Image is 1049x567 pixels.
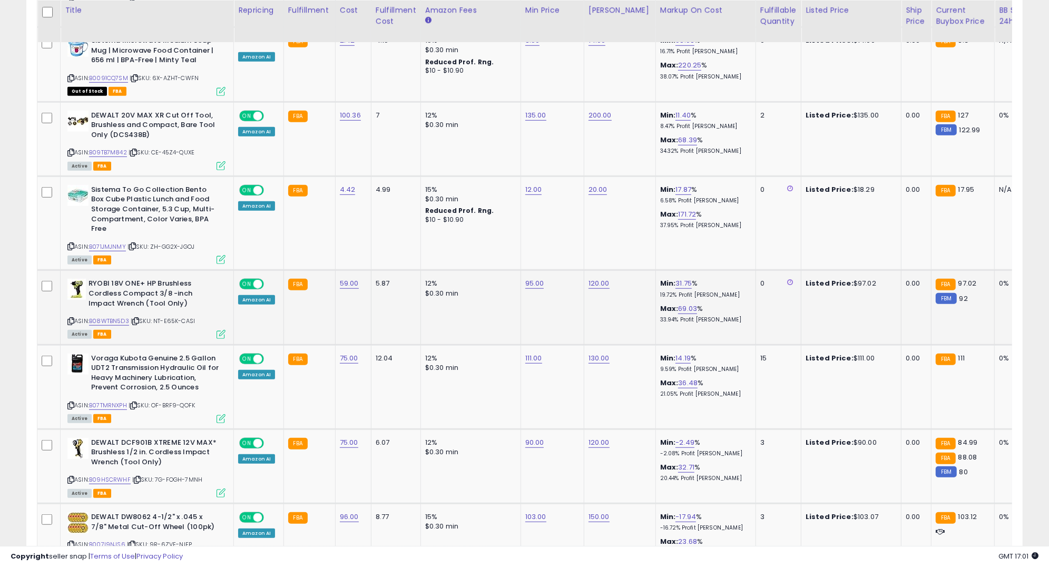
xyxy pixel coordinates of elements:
[958,437,978,447] span: 84.99
[936,512,955,524] small: FBA
[525,184,542,195] a: 12.00
[660,148,748,155] p: 34.32% Profit [PERSON_NAME]
[660,209,679,219] b: Max:
[288,512,308,524] small: FBA
[11,552,183,562] div: seller snap | |
[958,512,977,522] span: 103.12
[806,512,893,522] div: $103.07
[425,354,513,363] div: 12%
[425,66,513,75] div: $10 - $10.90
[660,210,748,229] div: %
[999,185,1034,194] div: N/A
[238,201,275,211] div: Amazon AI
[425,522,513,531] div: $0.30 min
[806,354,893,363] div: $111.00
[425,185,513,194] div: 15%
[660,353,676,363] b: Min:
[675,110,691,121] a: 11.40
[660,366,748,373] p: 9.59% Profit [PERSON_NAME]
[89,242,126,251] a: B071JMJNMY
[959,467,968,477] span: 80
[675,353,691,364] a: 14.19
[678,209,696,220] a: 171.72
[660,61,748,80] div: %
[425,16,432,25] small: Amazon Fees.
[340,5,367,16] div: Cost
[89,475,131,484] a: B09HSCRWHF
[262,185,279,194] span: OFF
[67,256,92,265] span: All listings currently available for purchase on Amazon
[660,450,748,457] p: -2.08% Profit [PERSON_NAME]
[425,120,513,130] div: $0.30 min
[131,317,195,325] span: | SKU: NT-E65K-CASI
[906,111,923,120] div: 0.00
[936,5,990,27] div: Current Buybox Price
[425,363,513,373] div: $0.30 min
[262,513,279,522] span: OFF
[67,111,89,132] img: 415uO89BlIL._SL40_.jpg
[67,489,92,498] span: All listings currently available for purchase on Amazon
[425,194,513,204] div: $0.30 min
[340,278,359,289] a: 59.00
[678,60,701,71] a: 220.25
[288,354,308,365] small: FBA
[93,489,111,498] span: FBA
[660,279,748,298] div: %
[67,414,92,423] span: All listings currently available for purchase on Amazon
[936,124,956,135] small: FBM
[67,111,226,169] div: ASIN:
[936,111,955,122] small: FBA
[89,317,129,326] a: B08WTBN5D3
[425,206,494,215] b: Reduced Prof. Rng.
[660,437,676,447] b: Min:
[589,278,610,289] a: 120.00
[660,197,748,204] p: 6.58% Profit [PERSON_NAME]
[660,378,748,398] div: %
[425,111,513,120] div: 12%
[936,438,955,449] small: FBA
[376,438,413,447] div: 6.07
[238,529,275,538] div: Amazon AI
[589,110,612,121] a: 200.00
[67,330,92,339] span: All listings currently available for purchase on Amazon
[589,184,607,195] a: 20.00
[660,60,679,70] b: Max:
[760,185,793,194] div: 0
[806,278,854,288] b: Listed Price:
[660,512,676,522] b: Min:
[660,278,676,288] b: Min:
[240,111,253,120] span: ON
[89,148,127,157] a: B09TB7M842
[806,512,854,522] b: Listed Price:
[906,354,923,363] div: 0.00
[376,279,413,288] div: 5.87
[67,162,92,171] span: All listings currently available for purchase on Amazon
[655,1,756,42] th: The percentage added to the cost of goods (COGS) that forms the calculator for Min & Max prices.
[89,74,128,83] a: B0091CQ7SM
[525,110,546,121] a: 135.00
[660,135,748,155] div: %
[936,293,956,304] small: FBM
[91,185,219,237] b: Sistema To Go Collection Bento Box Cube Plastic Lunch and Food Storage Container, 5.3 Cup, Multi-...
[376,111,413,120] div: 7
[906,512,923,522] div: 0.00
[760,512,793,522] div: 3
[288,111,308,122] small: FBA
[91,438,219,470] b: DEWALT DCF901B XTREME 12V MAX* Brushless 1/2 in. Cordless Impact Wrench (Tool Only)
[238,454,275,464] div: Amazon AI
[660,524,748,532] p: -16.72% Profit [PERSON_NAME]
[240,438,253,447] span: ON
[958,278,977,288] span: 97.02
[675,184,691,195] a: 17.87
[999,438,1034,447] div: 0%
[660,123,748,130] p: 8.47% Profit [PERSON_NAME]
[999,512,1034,522] div: 0%
[525,512,546,522] a: 103.00
[376,5,416,27] div: Fulfillment Cost
[958,452,977,462] span: 88.08
[262,354,279,363] span: OFF
[240,513,253,522] span: ON
[91,354,219,395] b: Voraga Kubota Genuine 2.5 Gallon UDT2 Transmission Hydraulic Oil for Heavy Machinery Lubrication,...
[129,401,195,409] span: | SKU: OF-BRF9-QOFK
[288,279,308,290] small: FBA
